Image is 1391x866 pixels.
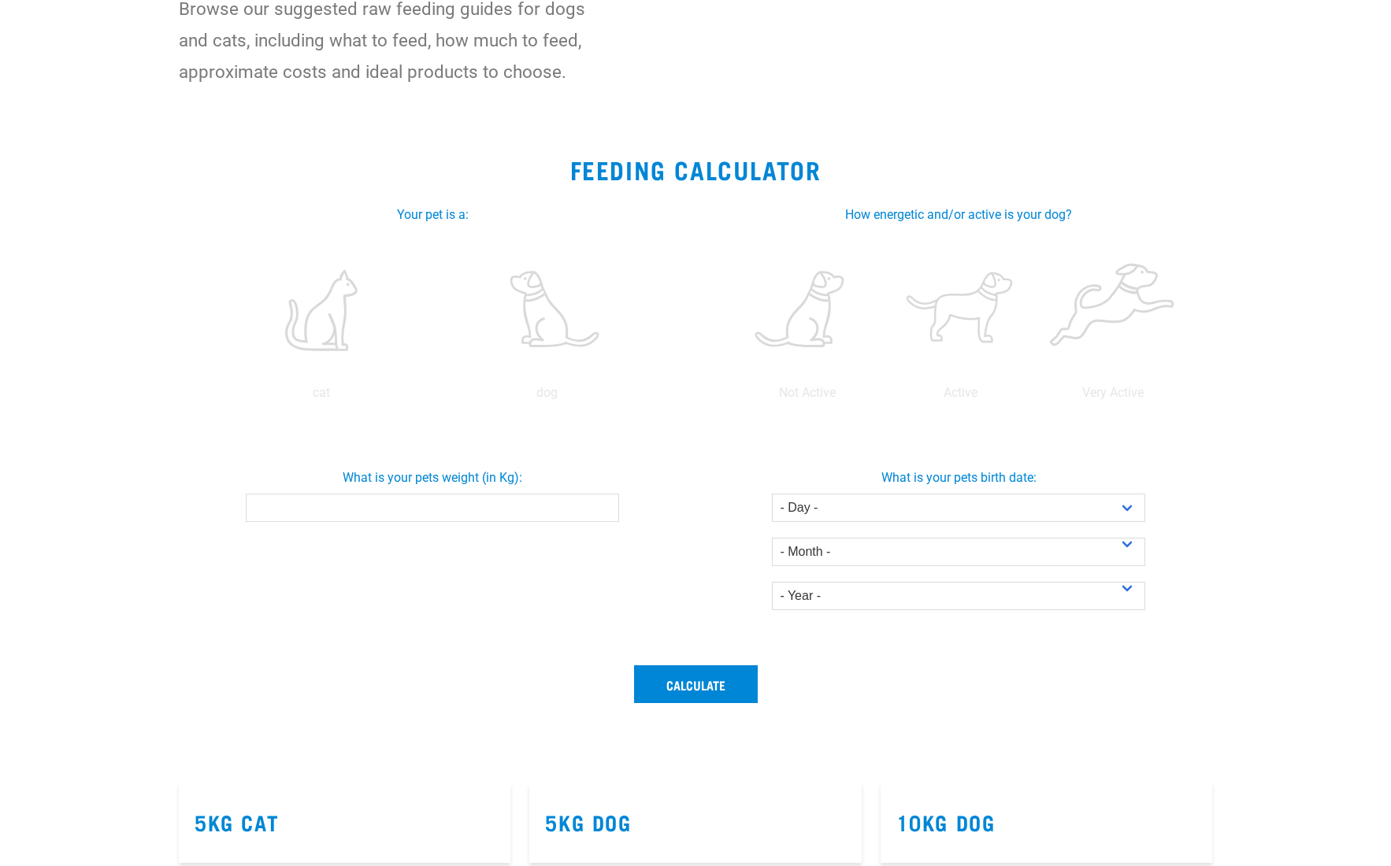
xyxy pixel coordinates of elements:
p: Active [887,383,1033,402]
a: 5kg Dog [545,816,631,827]
p: Not Active [734,383,881,402]
a: 5kg Cat [195,816,279,827]
p: dog [437,383,657,402]
a: 10kg Dog [896,816,996,827]
button: Calculate [634,665,758,703]
label: What is your pets birth date: [692,468,1225,487]
label: Your pet is a: [188,205,677,224]
p: Very Active [1040,383,1186,402]
label: What is your pets weight (in Kg): [166,468,699,487]
p: cat [211,383,431,402]
label: How energetic and/or active is your dog? [714,205,1203,224]
h2: Feeding Calculator [19,155,1372,183]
